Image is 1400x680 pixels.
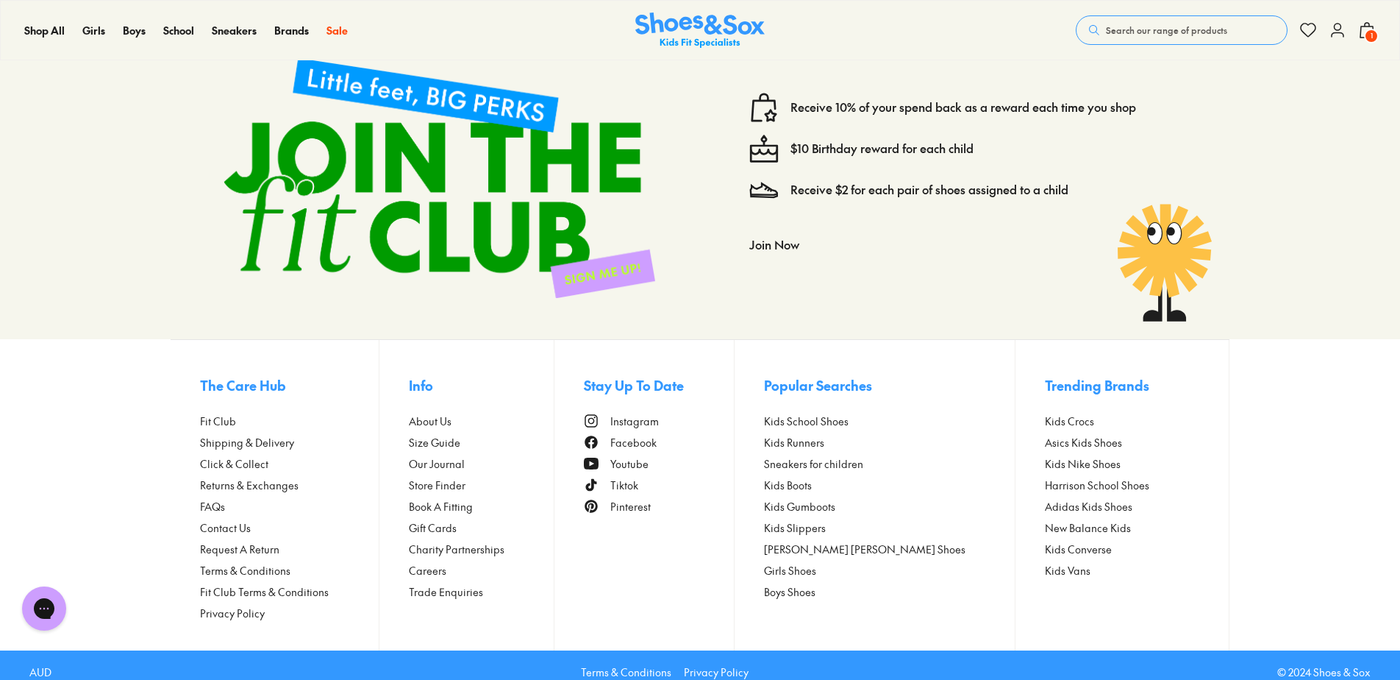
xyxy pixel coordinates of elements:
span: Fit Club [200,414,236,429]
span: Trade Enquiries [409,584,483,600]
a: Receive $2 for each pair of shoes assigned to a child [790,182,1068,198]
a: Book A Fitting [409,499,554,514]
span: About Us [409,414,451,429]
a: Instagram [584,414,734,429]
a: Harrison School Shoes [1045,478,1199,493]
a: Facebook [584,435,734,450]
span: Request A Return [200,542,279,557]
a: [PERSON_NAME] [PERSON_NAME] Shoes [764,542,1015,557]
a: Kids Vans [1045,563,1199,578]
button: Popular Searches [764,369,1015,402]
a: Asics Kids Shoes [1045,435,1199,450]
span: Returns & Exchanges [200,478,299,493]
span: Our Journal [409,456,465,472]
span: Girls Shoes [764,563,816,578]
span: Kids Crocs [1045,414,1094,429]
a: Brands [274,23,309,38]
a: Careers [409,563,554,578]
a: Tiktok [584,478,734,493]
a: Terms & Conditions [200,563,379,578]
span: Kids Gumboots [764,499,835,514]
span: Kids Runners [764,435,824,450]
a: Sneakers for children [764,456,1015,472]
span: Boys Shoes [764,584,815,600]
iframe: Gorgias live chat messenger [15,581,74,636]
span: Size Guide [409,435,460,450]
span: Store Finder [409,478,465,493]
a: Contact Us [200,520,379,536]
a: Pinterest [584,499,734,514]
a: Privacy Policy [684,665,749,680]
span: Instagram [610,414,659,429]
a: Charity Partnerships [409,542,554,557]
a: Receive 10% of your spend back as a reward each time you shop [790,99,1136,116]
span: Trending Brands [1045,375,1149,395]
a: About Us [409,414,554,429]
span: Careers [409,563,446,578]
a: New Balance Kids [1045,520,1199,536]
a: Girls Shoes [764,563,1015,578]
a: Returns & Exchanges [200,478,379,493]
a: Fit Club Terms & Conditions [200,584,379,600]
a: Adidas Kids Shoes [1045,499,1199,514]
a: Click & Collect [200,456,379,472]
button: Stay Up To Date [584,369,734,402]
a: Boys [123,23,146,38]
span: New Balance Kids [1045,520,1131,536]
a: Youtube [584,456,734,472]
span: Kids Boots [764,478,812,493]
span: Pinterest [610,499,651,514]
a: Sneakers [212,23,257,38]
span: Sneakers for children [764,456,863,472]
a: Request A Return [200,542,379,557]
a: Kids Crocs [1045,414,1199,429]
a: Girls [82,23,105,38]
span: Kids School Shoes [764,414,849,429]
a: Boys Shoes [764,584,1015,600]
a: Privacy Policy [200,606,379,621]
span: Facebook [610,435,657,450]
a: Size Guide [409,435,554,450]
span: Charity Partnerships [409,542,504,557]
button: Join Now [749,228,799,261]
img: SNS_Logo_Responsive.svg [635,13,765,49]
a: Terms & Conditions [581,665,671,680]
span: Kids Converse [1045,542,1112,557]
img: vector1.svg [749,93,779,122]
a: FAQs [200,499,379,514]
span: Asics Kids Shoes [1045,435,1122,450]
button: The Care Hub [200,369,379,402]
span: Tiktok [610,478,638,493]
a: Kids Nike Shoes [1045,456,1199,472]
img: Vector_3098.svg [749,175,779,205]
span: Gift Cards [409,520,457,536]
span: Terms & Conditions [200,563,290,578]
span: 1 [1364,29,1379,43]
button: Search our range of products [1076,15,1287,45]
a: Our Journal [409,456,554,472]
span: Youtube [610,456,649,472]
span: Contact Us [200,520,251,536]
a: Kids Slippers [764,520,1015,536]
span: Book A Fitting [409,499,473,514]
a: $10 Birthday reward for each child [790,141,974,157]
a: Kids Runners [764,435,1015,450]
span: Click & Collect [200,456,268,472]
a: Shop All [24,23,65,38]
button: 1 [1358,14,1376,46]
button: Info [409,369,554,402]
span: Adidas Kids Shoes [1045,499,1132,514]
a: Kids Gumboots [764,499,1015,514]
span: Shipping & Delivery [200,435,294,450]
a: Gift Cards [409,520,554,536]
span: Sale [326,23,348,38]
a: School [163,23,194,38]
img: sign-up-footer.png [200,34,679,322]
span: Stay Up To Date [584,375,684,395]
a: Store Finder [409,478,554,493]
